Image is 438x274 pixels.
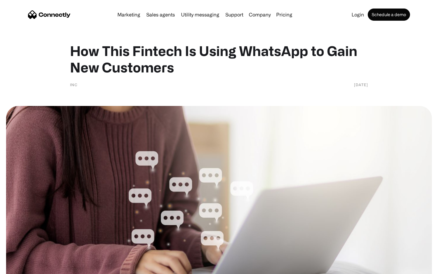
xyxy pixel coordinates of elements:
[354,82,368,88] div: [DATE]
[368,9,410,21] a: Schedule a demo
[249,10,271,19] div: Company
[349,12,367,17] a: Login
[12,263,36,272] ul: Language list
[144,12,177,17] a: Sales agents
[70,43,368,76] h1: How This Fintech Is Using WhatsApp to Gain New Customers
[179,12,222,17] a: Utility messaging
[6,263,36,272] aside: Language selected: English
[274,12,295,17] a: Pricing
[28,10,71,19] a: home
[115,12,143,17] a: Marketing
[223,12,246,17] a: Support
[70,82,78,88] div: INC
[247,10,273,19] div: Company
